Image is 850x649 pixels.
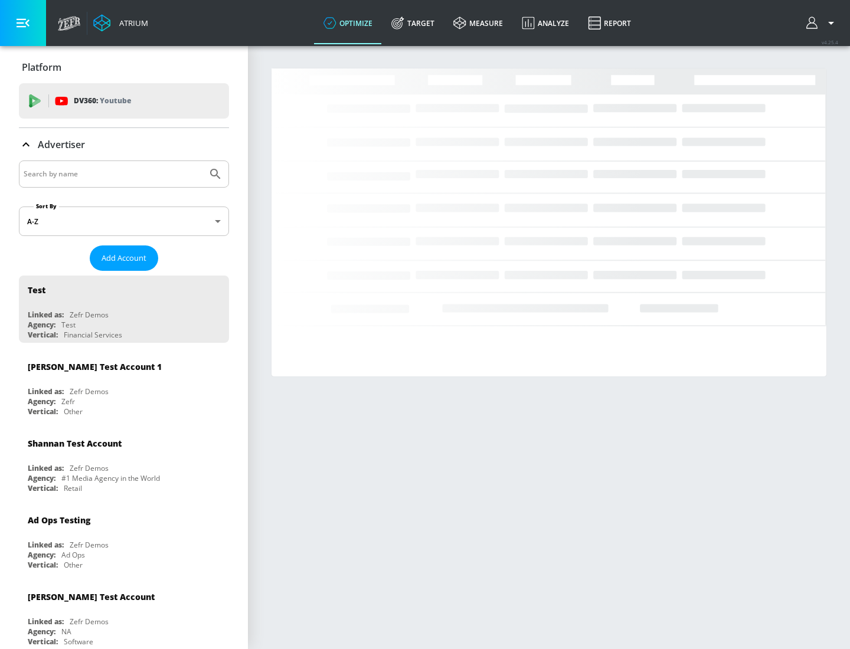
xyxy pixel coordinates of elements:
[64,330,122,340] div: Financial Services
[19,51,229,84] div: Platform
[24,166,202,182] input: Search by name
[28,407,58,417] div: Vertical:
[28,284,45,296] div: Test
[28,463,64,473] div: Linked as:
[100,94,131,107] p: Youtube
[28,396,55,407] div: Agency:
[444,2,512,44] a: measure
[28,483,58,493] div: Vertical:
[28,560,58,570] div: Vertical:
[19,506,229,573] div: Ad Ops TestingLinked as:Zefr DemosAgency:Ad OpsVertical:Other
[70,540,109,550] div: Zefr Demos
[28,637,58,647] div: Vertical:
[28,473,55,483] div: Agency:
[28,591,155,602] div: [PERSON_NAME] Test Account
[512,2,578,44] a: Analyze
[28,514,90,526] div: Ad Ops Testing
[19,429,229,496] div: Shannan Test AccountLinked as:Zefr DemosAgency:#1 Media Agency in the WorldVertical:Retail
[19,128,229,161] div: Advertiser
[74,94,131,107] p: DV360:
[61,627,71,637] div: NA
[70,617,109,627] div: Zefr Demos
[314,2,382,44] a: optimize
[28,550,55,560] div: Agency:
[22,61,61,74] p: Platform
[28,627,55,637] div: Agency:
[64,483,82,493] div: Retail
[115,18,148,28] div: Atrium
[28,386,64,396] div: Linked as:
[19,83,229,119] div: DV360: Youtube
[28,361,162,372] div: [PERSON_NAME] Test Account 1
[28,310,64,320] div: Linked as:
[382,2,444,44] a: Target
[93,14,148,32] a: Atrium
[28,320,55,330] div: Agency:
[61,396,75,407] div: Zefr
[64,407,83,417] div: Other
[19,206,229,236] div: A-Z
[19,352,229,419] div: [PERSON_NAME] Test Account 1Linked as:Zefr DemosAgency:ZefrVertical:Other
[61,320,76,330] div: Test
[70,463,109,473] div: Zefr Demos
[28,540,64,550] div: Linked as:
[19,276,229,343] div: TestLinked as:Zefr DemosAgency:TestVertical:Financial Services
[90,245,158,271] button: Add Account
[34,202,59,210] label: Sort By
[28,330,58,340] div: Vertical:
[70,310,109,320] div: Zefr Demos
[38,138,85,151] p: Advertiser
[28,438,122,449] div: Shannan Test Account
[64,560,83,570] div: Other
[578,2,640,44] a: Report
[822,39,838,45] span: v 4.25.4
[28,617,64,627] div: Linked as:
[61,550,85,560] div: Ad Ops
[70,386,109,396] div: Zefr Demos
[64,637,93,647] div: Software
[61,473,160,483] div: #1 Media Agency in the World
[102,251,146,265] span: Add Account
